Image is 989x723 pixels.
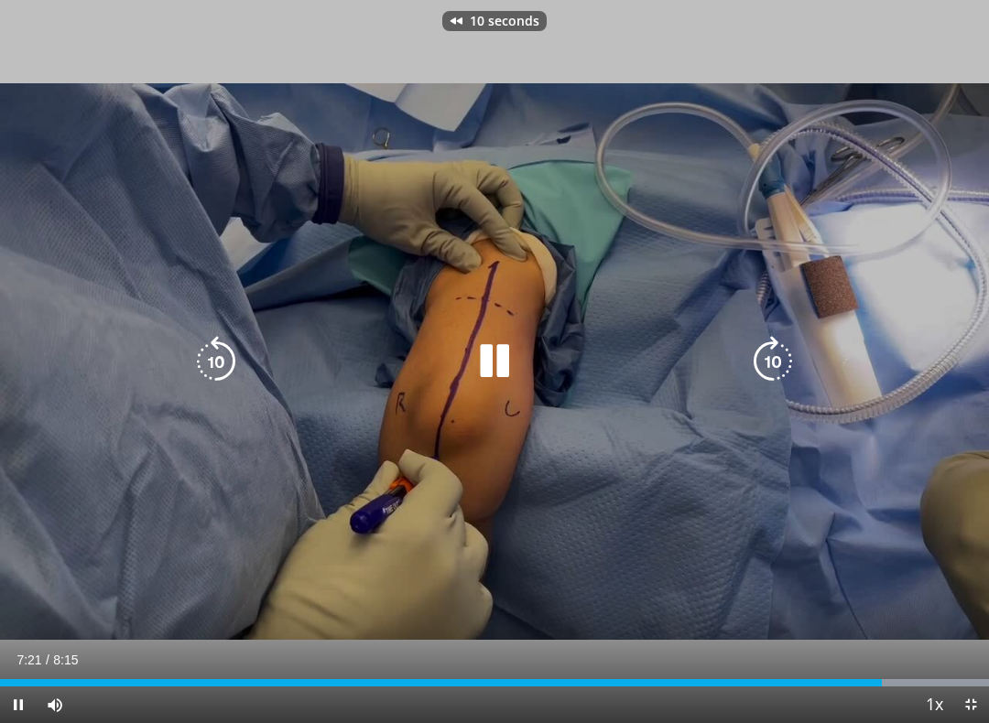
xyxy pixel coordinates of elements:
p: 10 seconds [470,15,539,27]
button: Exit Fullscreen [952,686,989,723]
span: / [46,653,49,667]
span: 8:15 [53,653,78,667]
button: Mute [37,686,73,723]
span: 7:21 [16,653,41,667]
button: Playback Rate [916,686,952,723]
